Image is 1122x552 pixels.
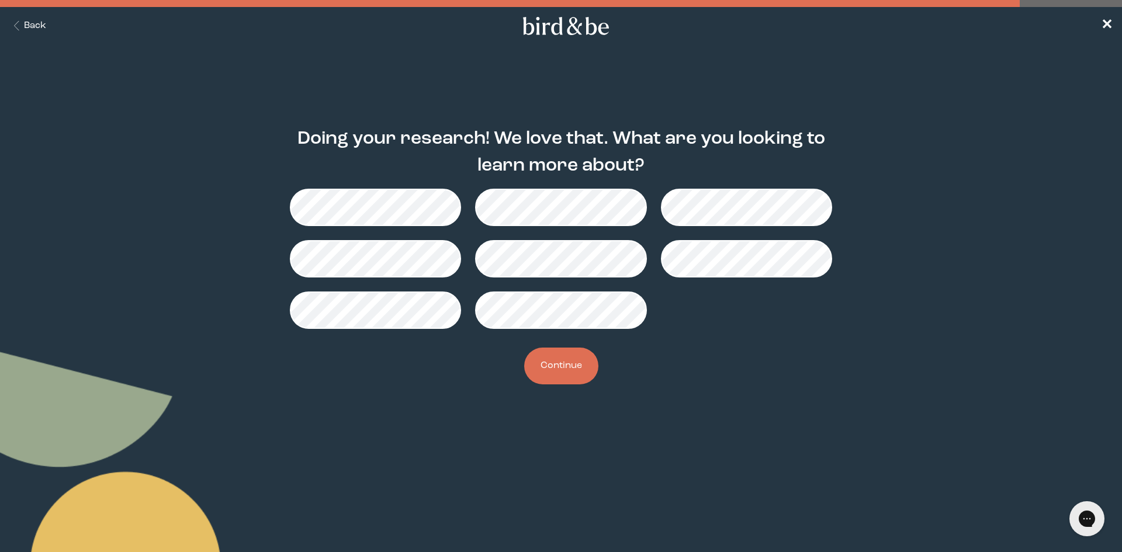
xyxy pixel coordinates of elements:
a: ✕ [1101,16,1113,36]
button: Continue [524,348,598,384]
iframe: Gorgias live chat messenger [1064,497,1110,540]
button: Back Button [9,19,46,33]
span: ✕ [1101,19,1113,33]
h2: Doing your research! We love that. What are you looking to learn more about? [290,126,832,179]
